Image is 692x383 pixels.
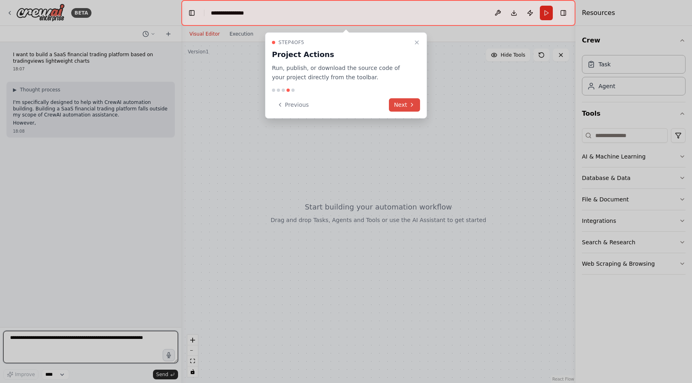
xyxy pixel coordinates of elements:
[186,7,197,19] button: Hide left sidebar
[389,98,420,112] button: Next
[412,38,422,47] button: Close walkthrough
[272,49,410,60] h3: Project Actions
[272,63,410,82] p: Run, publish, or download the source code of your project directly from the toolbar.
[278,39,304,46] span: Step 4 of 5
[272,98,314,112] button: Previous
